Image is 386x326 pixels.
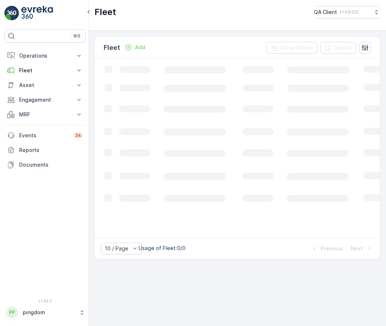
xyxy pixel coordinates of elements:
[122,43,148,52] button: Add
[4,305,86,320] button: PPpingdom
[4,128,86,143] a: Events34
[350,244,374,253] button: Next
[314,6,380,18] button: QA Client(+03:00)
[23,309,75,316] p: pingdom
[314,8,337,16] p: QA Client
[4,93,86,107] button: Engagement
[335,44,352,51] p: Export
[4,78,86,93] button: Asset
[21,6,53,21] img: logo_light-DOdMpM7g.png
[19,52,71,59] p: Operations
[321,245,343,252] p: Previous
[4,48,86,63] button: Operations
[266,42,317,54] button: Clear Filters
[4,107,86,122] button: MRF
[75,133,81,138] p: 34
[310,244,344,253] button: Previous
[73,33,81,39] p: ⌘B
[4,299,86,303] span: v 1.49.3
[19,111,71,118] p: MRF
[4,63,86,78] button: Fleet
[4,143,86,157] a: Reports
[19,146,83,154] p: Reports
[4,6,19,21] img: logo
[6,307,18,318] div: PP
[4,157,86,172] a: Documents
[135,44,145,51] p: Add
[19,161,83,169] p: Documents
[351,245,363,252] p: Next
[104,43,120,53] p: Fleet
[281,44,313,51] p: Clear Filters
[19,81,71,89] p: Asset
[320,42,356,54] button: Export
[19,96,71,104] p: Engagement
[340,9,359,15] p: ( +03:00 )
[94,6,116,18] p: Fleet
[139,245,186,252] p: Usage of Fleet : 0/0
[19,67,71,74] p: Fleet
[19,132,69,139] p: Events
